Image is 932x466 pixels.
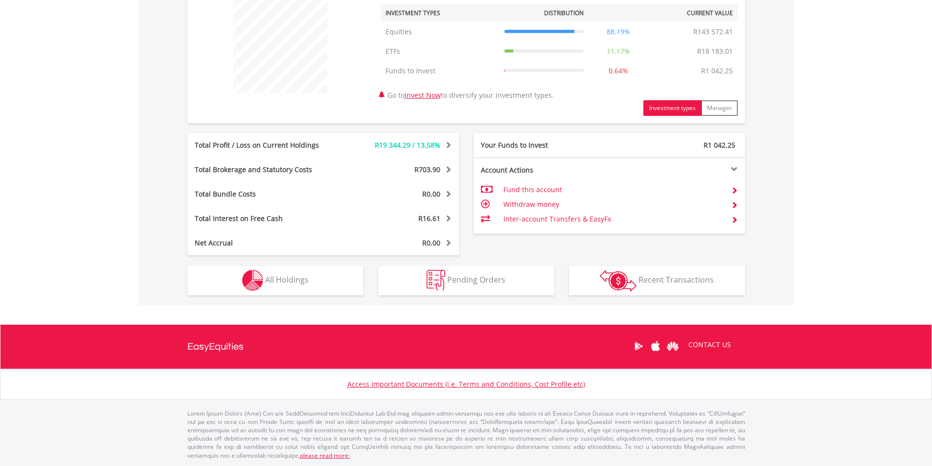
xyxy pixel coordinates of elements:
img: pending_instructions-wht.png [427,270,445,291]
div: Total Bundle Costs [187,189,346,199]
td: 11.17% [589,42,648,61]
td: R1 042.25 [696,61,738,81]
span: R0.00 [422,189,440,199]
td: R18 183.01 [692,42,738,61]
span: R19 344.29 / 13.58% [375,140,440,150]
td: ETFs [381,42,500,61]
span: R16.61 [418,214,440,223]
a: Invest Now [405,90,441,100]
div: Net Accrual [187,238,346,248]
a: please read more: [300,451,350,460]
th: Investment Types [381,4,500,22]
img: transactions-zar-wht.png [600,270,636,291]
span: Recent Transactions [638,274,714,285]
a: CONTACT US [682,331,738,358]
td: Withdraw money [503,197,723,212]
img: holdings-wht.png [242,270,263,291]
th: Current Value [648,4,738,22]
button: Manager [701,100,738,116]
div: Total Interest on Free Cash [187,214,346,223]
a: EasyEquities [187,325,244,369]
p: Lorem Ipsum Dolors (Ame) Con a/e SeddOeiusmod tem InciDiduntut Lab Etd mag aliquaen admin veniamq... [187,409,745,460]
a: Google Play [630,331,647,361]
div: Total Brokerage and Statutory Costs [187,165,346,175]
div: Your Funds to Invest [474,140,610,150]
div: Total Profit / Loss on Current Holdings [187,140,346,150]
td: Fund this account [503,182,723,197]
span: All Holdings [265,274,309,285]
div: Distribution [544,9,584,17]
a: Huawei [664,331,682,361]
a: Apple [647,331,664,361]
span: Pending Orders [447,274,505,285]
span: R1 042.25 [704,140,735,150]
td: R143 572.41 [688,22,738,42]
span: R0.00 [422,238,440,247]
div: Account Actions [474,165,610,175]
td: 88.19% [589,22,648,42]
button: All Holdings [187,266,364,295]
button: Investment types [643,100,702,116]
td: 0.64% [589,61,648,81]
button: Pending Orders [378,266,554,295]
td: Equities [381,22,500,42]
a: Access Important Documents (i.e. Terms and Conditions, Cost Profile etc) [347,379,585,389]
td: Funds to Invest [381,61,500,81]
span: R703.90 [414,165,440,174]
button: Recent Transactions [569,266,745,295]
td: Inter-account Transfers & EasyFx [503,212,723,226]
